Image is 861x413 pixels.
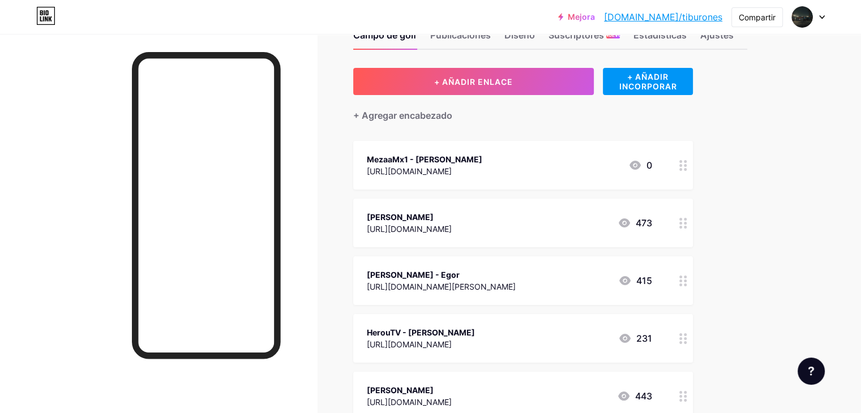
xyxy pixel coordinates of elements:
font: + AÑADIR INCORPORAR [619,72,676,91]
a: [DOMAIN_NAME]/tiburones [604,10,722,24]
img: tiburones [791,6,813,28]
font: Mejora [568,12,595,21]
font: [PERSON_NAME] [367,385,434,395]
font: MezaaMx1 - [PERSON_NAME] [367,154,482,164]
font: [URL][DOMAIN_NAME][PERSON_NAME] [367,282,516,291]
font: Estadísticas [633,29,687,41]
font: Publicaciones [430,29,491,41]
font: 415 [636,275,652,286]
font: [URL][DOMAIN_NAME] [367,339,452,349]
font: [PERSON_NAME] [367,212,434,222]
font: Campo de golf [353,29,417,41]
font: + AÑADIR ENLACE [434,77,513,87]
font: [URL][DOMAIN_NAME] [367,397,452,407]
font: 443 [635,390,652,402]
font: [DOMAIN_NAME]/tiburones [604,11,722,23]
font: Suscriptores [549,29,604,41]
font: Ajustes [700,29,734,41]
font: 473 [636,217,652,229]
font: + Agregar encabezado [353,110,452,121]
font: Diseño [504,29,535,41]
font: NUEVO [605,32,622,38]
font: [URL][DOMAIN_NAME] [367,224,452,234]
button: + AÑADIR ENLACE [353,68,594,95]
font: [URL][DOMAIN_NAME] [367,166,452,176]
font: 0 [646,160,652,171]
font: Compartir [739,12,776,22]
font: HerouTV - [PERSON_NAME] [367,328,475,337]
font: [PERSON_NAME] - Egor [367,270,460,279]
font: 231 [636,333,652,344]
